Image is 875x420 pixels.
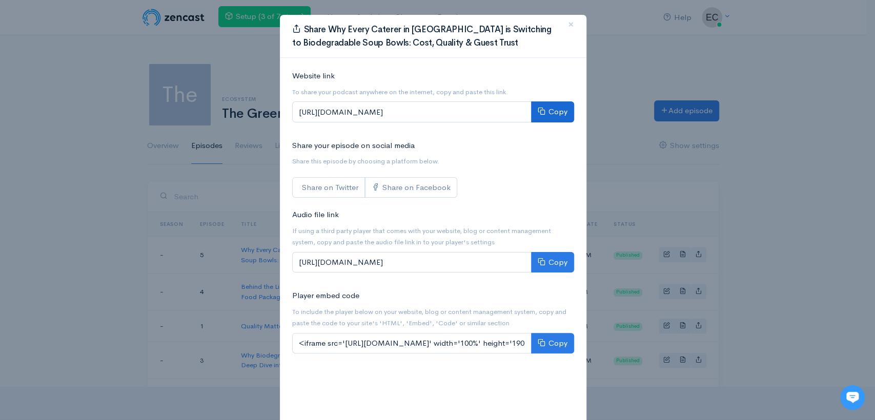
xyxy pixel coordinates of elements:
span: Share Why Every Caterer in [GEOGRAPHIC_DATA] is Switching to Biodegradable Soup Bowls: Cost, Qual... [292,24,551,48]
button: Copy [531,333,574,354]
button: Copy [531,252,574,273]
span: New conversation [66,142,123,150]
button: Copy [531,101,574,122]
p: Find an answer quickly [14,176,191,188]
span: × [568,17,574,32]
input: [URL][DOMAIN_NAME] [292,252,532,273]
small: To share your podcast anywhere on the internet, copy and paste this link. [292,88,508,96]
input: [URL][DOMAIN_NAME] [292,101,532,122]
small: Share this episode by choosing a platform below. [292,157,439,165]
iframe: gist-messenger-bubble-iframe [840,385,865,410]
a: Share on Facebook [365,177,457,198]
div: Social sharing links [292,177,457,198]
small: To include the player below on your website, blog or content management system, copy and paste th... [292,307,566,328]
h2: Just let us know if you need anything and we'll be happy to help! 🙂 [15,68,190,117]
button: New conversation [16,136,189,156]
input: <iframe src='[URL][DOMAIN_NAME]' width='100%' height='190' frameborder='0' scrolling='no' seamles... [292,333,532,354]
label: Player embed code [292,290,359,302]
h1: Hi 👋 [15,50,190,66]
label: Share your episode on social media [292,140,415,152]
a: Share on Twitter [292,177,365,198]
input: Search articles [30,193,183,213]
label: Website link [292,70,335,82]
small: If using a third party player that comes with your website, blog or content management system, co... [292,226,551,247]
label: Audio file link [292,209,339,221]
button: Close [556,11,586,39]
